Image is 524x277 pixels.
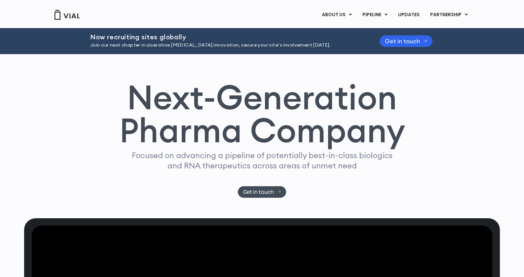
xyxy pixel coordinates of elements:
[90,42,363,49] p: Join our next chapter in ulcerative [MEDICAL_DATA] innovation, secure your site’s involvement [DA...
[357,9,393,20] a: PIPELINEMenu Toggle
[129,150,395,171] p: Focused on advancing a pipeline of potentially best-in-class biologics and RNA therapeutics acros...
[393,9,425,20] a: UPDATES
[425,9,473,20] a: PARTNERSHIPMenu Toggle
[238,186,286,198] a: Get in touch
[90,33,363,41] h2: Now recruiting sites globally
[243,190,274,194] span: Get in touch
[380,35,432,47] a: Get in touch
[385,39,420,44] span: Get in touch
[317,9,357,20] a: ABOUT USMenu Toggle
[54,10,80,20] img: Vial Logo
[119,81,405,147] h1: Next-Generation Pharma Company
